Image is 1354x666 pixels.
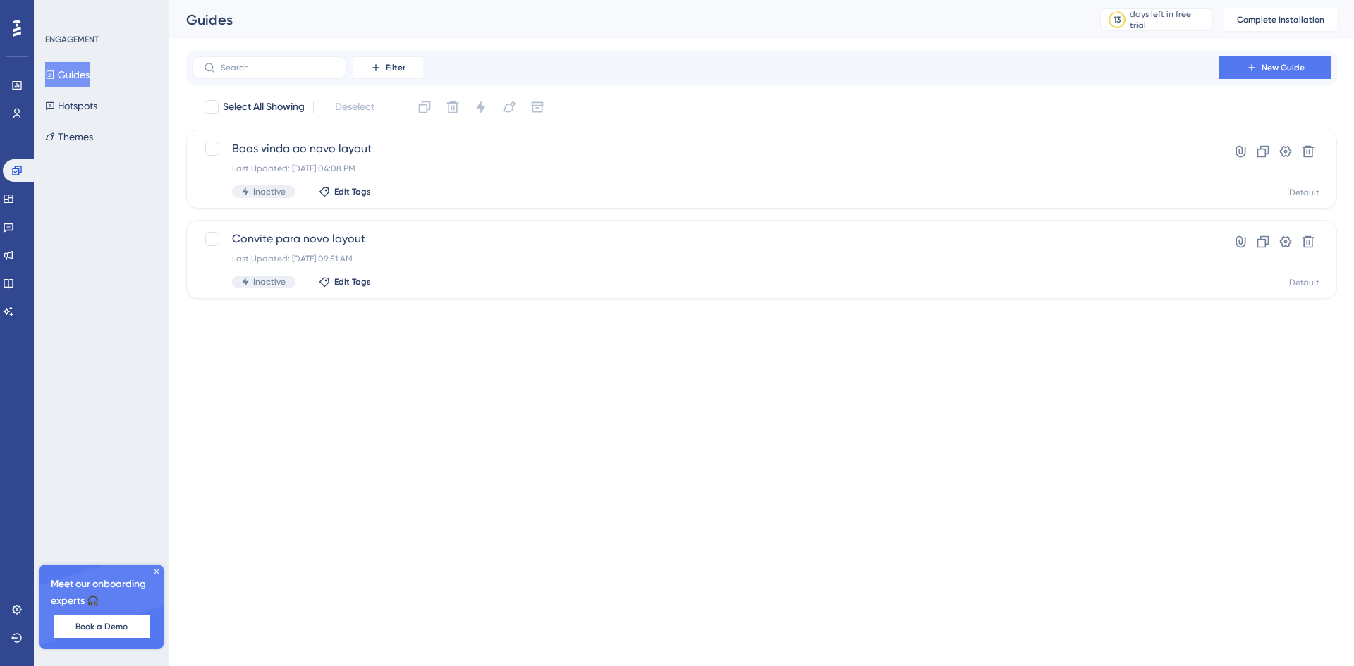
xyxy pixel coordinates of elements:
[1262,62,1305,73] span: New Guide
[1237,14,1324,25] span: Complete Installation
[319,276,371,288] button: Edit Tags
[51,576,152,610] span: Meet our onboarding experts 🎧
[322,94,387,120] button: Deselect
[223,99,305,116] span: Select All Showing
[334,186,371,197] span: Edit Tags
[386,62,405,73] span: Filter
[253,276,286,288] span: Inactive
[45,93,97,118] button: Hotspots
[45,34,99,45] div: ENGAGEMENT
[335,99,374,116] span: Deselect
[186,10,1065,30] div: Guides
[334,276,371,288] span: Edit Tags
[221,63,335,73] input: Search
[45,62,90,87] button: Guides
[232,163,1178,174] div: Last Updated: [DATE] 04:08 PM
[1114,14,1121,25] div: 13
[1224,8,1337,31] button: Complete Installation
[319,186,371,197] button: Edit Tags
[1289,277,1319,288] div: Default
[54,615,150,638] button: Book a Demo
[353,56,423,79] button: Filter
[1219,56,1331,79] button: New Guide
[232,253,1178,264] div: Last Updated: [DATE] 09:51 AM
[253,186,286,197] span: Inactive
[1130,8,1208,31] div: days left in free trial
[45,124,93,149] button: Themes
[232,140,1178,157] span: Boas vinda ao novo layout
[232,230,1178,247] span: Convite para novo layout
[1289,187,1319,198] div: Default
[75,621,128,632] span: Book a Demo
